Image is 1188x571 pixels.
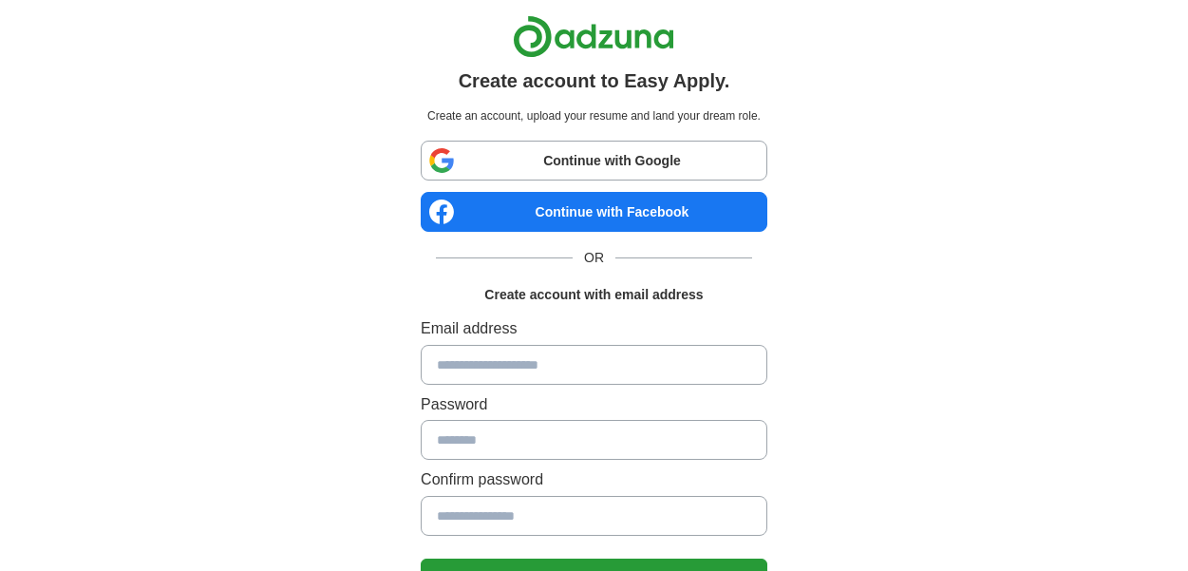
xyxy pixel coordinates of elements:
label: Email address [421,316,767,341]
a: Continue with Facebook [421,192,767,232]
img: Adzuna logo [513,15,674,58]
h1: Create account to Easy Apply. [459,66,730,96]
label: Confirm password [421,467,767,492]
label: Password [421,392,767,417]
h1: Create account with email address [484,284,703,305]
a: Continue with Google [421,141,767,181]
span: OR [573,247,615,268]
p: Create an account, upload your resume and land your dream role. [424,107,764,125]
